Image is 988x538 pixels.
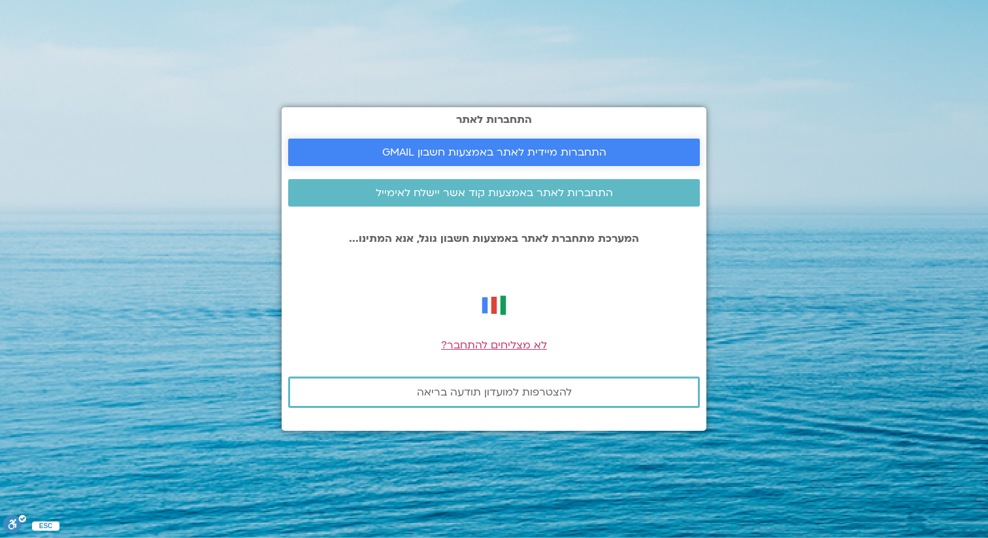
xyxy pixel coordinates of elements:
span: התחברות מיידית לאתר באמצעות חשבון GMAIL [382,146,606,158]
a: התחברות מיידית לאתר באמצעות חשבון GMAIL [288,139,700,166]
a: לא מצליחים להתחבר? [441,338,547,352]
span: להצטרפות למועדון תודעה בריאה [417,386,572,398]
a: להצטרפות למועדון תודעה בריאה [288,377,700,408]
a: התחברות לאתר באמצעות קוד אשר יישלח לאימייל [288,179,700,207]
p: המערכת מתחברת לאתר באמצעות חשבון גוגל, אנא המתינו... [288,233,700,244]
h2: התחברות לאתר [288,114,700,126]
span: התחברות לאתר באמצעות קוד אשר יישלח לאימייל [376,187,613,199]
